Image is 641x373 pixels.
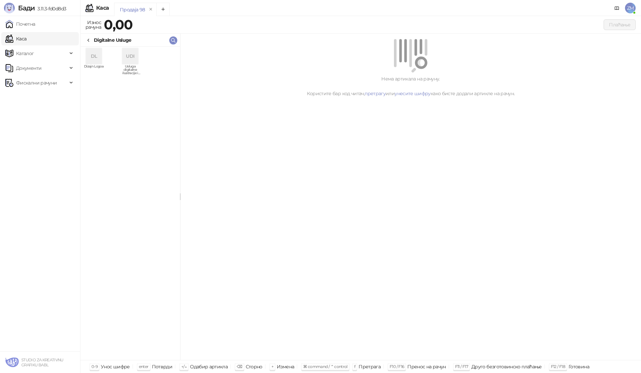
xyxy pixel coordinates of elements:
span: ⌘ command / ⌃ control [303,364,348,369]
div: Претрага [359,362,381,371]
div: Каса [96,5,109,11]
button: Add tab [156,3,170,16]
img: 64x64-companyLogo-4d0a4515-02ce-43d0-8af4-3da660a44a69.png [5,356,19,369]
a: унесите шифру [395,90,431,97]
span: + [271,364,273,369]
span: ⌫ [237,364,242,369]
span: F11 / F17 [455,364,468,369]
div: Digitalne Usluge [94,36,132,44]
span: F10 / F16 [390,364,404,369]
div: Друго безготовинско плаћање [471,362,542,371]
span: Dizajn Logoa [83,65,104,75]
span: F12 / F18 [551,364,565,369]
a: Документација [612,3,622,13]
div: Нема артикала на рачуну. Користите бар код читач, или како бисте додали артикле на рачун. [188,75,633,97]
span: Usluga digitalne ilustracije i dizajna EUR [120,65,141,75]
div: Одабир артикла [190,362,228,371]
span: Фискални рачуни [16,76,57,89]
button: Плаћање [604,19,636,30]
img: Logo [4,3,15,13]
span: 3.11.3-fd0d8d3 [35,6,66,12]
span: ZM [625,3,636,13]
button: remove [147,7,155,12]
div: Продаја 98 [120,6,145,13]
strong: 0,00 [104,16,133,33]
span: enter [139,364,149,369]
span: 0-9 [91,364,97,369]
div: grid [80,47,180,360]
div: Сторно [246,362,262,371]
div: Готовина [569,362,589,371]
span: Документи [16,61,41,75]
div: Пренос на рачун [407,362,446,371]
a: претрагу [365,90,386,97]
div: Износ рачуна [84,18,102,31]
span: Бади [18,4,35,12]
div: DL [86,48,102,64]
div: Унос шифре [101,362,130,371]
small: STUDIO ZA KREATIVNU GRAFIKU BABL [21,358,63,367]
span: f [354,364,355,369]
span: Каталог [16,47,34,60]
span: ↑/↓ [181,364,187,369]
div: Измена [277,362,294,371]
div: Потврди [152,362,173,371]
a: Каса [5,32,26,45]
div: UDI [122,48,138,64]
a: Почетна [5,17,35,31]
